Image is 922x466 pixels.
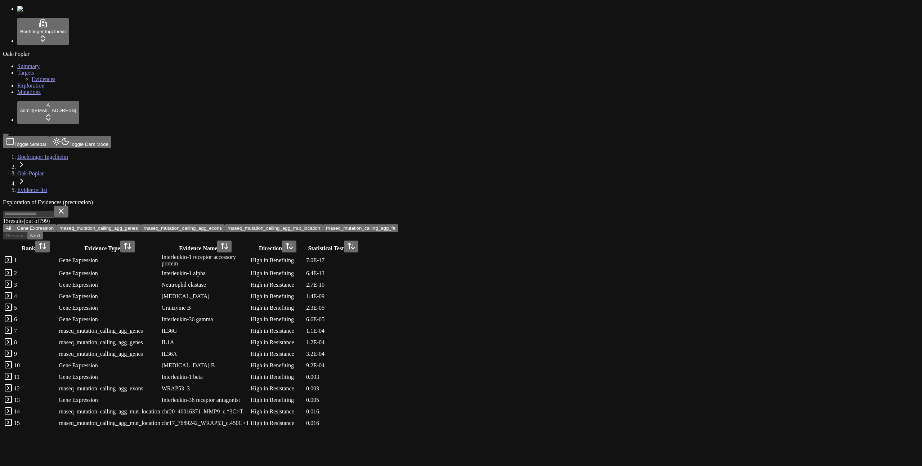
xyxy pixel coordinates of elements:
[3,224,14,232] button: All
[32,76,55,82] a: Evidences
[306,241,360,252] div: Statistical Test
[20,29,66,34] span: Boehringer Ingelheim
[14,241,57,252] div: Rank
[225,224,323,232] button: rnaseq_mutation_calling_agg_mut_location
[17,82,45,89] a: Exploration
[162,305,249,311] div: Granzyme B
[251,351,294,357] span: High in Resistance
[306,305,360,311] div: 2.3E-05
[3,218,24,224] span: 15 result s
[17,154,68,160] a: Boehringer Ingelheim
[251,293,294,299] span: High in Benefiting
[24,218,50,224] span: (out of 799 )
[17,18,69,45] button: Boehringer Ingelheim
[14,397,57,403] div: 13
[27,232,43,239] button: Next
[14,385,57,392] div: 12
[3,134,9,136] button: Toggle Sidebar
[70,142,108,147] span: Toggle Dark Mode
[162,282,249,288] div: Neutrophil elastase
[14,316,57,323] div: 6
[3,199,850,206] div: Exploration of Evidences (precuration)
[59,420,160,426] div: rnaseq_mutation_calling_agg_mut_location
[162,293,249,300] div: [MEDICAL_DATA]
[306,257,360,264] div: 7.0E-17
[306,339,360,346] div: 1.2E-04
[14,339,57,346] div: 8
[14,224,57,232] button: Gene Expression
[251,282,294,288] span: High in Resistance
[162,408,249,415] div: chr20_46016371_MMP9_c.*3C>T
[251,257,294,263] span: High in Benefiting
[14,351,57,357] div: 9
[17,63,40,69] span: Summary
[251,339,294,345] span: High in Resistance
[306,316,360,323] div: 6.6E-05
[33,108,76,113] span: [EMAIL_ADDRESS]
[59,374,160,380] div: Gene Expression
[59,351,160,357] div: rnaseq_mutation_calling_agg_genes
[59,316,160,323] div: Gene Expression
[251,362,294,368] span: High in Benefiting
[306,328,360,334] div: 1.1E-04
[162,316,249,323] div: Interleukin-36 gamma
[141,224,225,232] button: rnaseq_mutation_calling_agg_exons
[59,241,160,252] div: Evidence Type
[306,420,360,426] div: 0.016
[14,362,57,369] div: 10
[14,305,57,311] div: 5
[46,102,50,108] span: A
[3,232,27,239] button: Previous
[162,362,249,369] div: [MEDICAL_DATA] B
[162,385,249,392] div: WRAP53_3
[14,293,57,300] div: 4
[162,420,249,426] div: chr17_7689242_WRAP53_c.450C>T
[59,339,160,346] div: rnaseq_mutation_calling_agg_genes
[306,408,360,415] div: 0.016
[14,142,46,147] span: Toggle Sidebar
[59,385,160,392] div: rnaseq_mutation_calling_agg_exons
[306,282,360,288] div: 2.7E-10
[17,6,45,12] img: Numenos
[162,241,249,252] div: Evidence Name
[59,397,160,403] div: Gene Expression
[162,339,249,346] div: IL1A
[251,305,294,311] span: High in Benefiting
[162,270,249,277] div: Interleukin-1 alpha
[251,420,294,426] span: High in Resistance
[59,282,160,288] div: Gene Expression
[14,328,57,334] div: 7
[14,257,57,264] div: 1
[162,351,249,357] div: IL36A
[162,374,249,380] div: Interleukin-1 beta
[306,397,360,403] div: 0.005
[306,293,360,300] div: 1.4E-09
[251,316,294,322] span: High in Benefiting
[59,270,160,277] div: Gene Expression
[306,362,360,369] div: 9.2E-04
[57,224,141,232] button: rnaseq_mutation_calling_agg_genes
[17,170,44,176] a: Oak-Poplar
[306,270,360,277] div: 6.4E-13
[59,328,160,334] div: rnaseq_mutation_calling_agg_genes
[17,187,47,193] a: Evidence list
[251,397,294,403] span: High in Benefiting
[14,270,57,277] div: 2
[20,108,33,113] span: admin
[59,305,160,311] div: Gene Expression
[251,385,294,391] span: High in Resistance
[251,241,305,252] div: Direction
[251,328,294,334] span: High in Resistance
[17,70,34,76] a: Targets
[3,51,919,57] div: Oak-Poplar
[14,420,57,426] div: 15
[323,224,398,232] button: rnaseq_mutation_calling_agg_fa
[306,351,360,357] div: 3.2E-04
[59,362,160,369] div: Gene Expression
[17,89,41,95] a: Mutations
[14,282,57,288] div: 3
[14,408,57,415] div: 14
